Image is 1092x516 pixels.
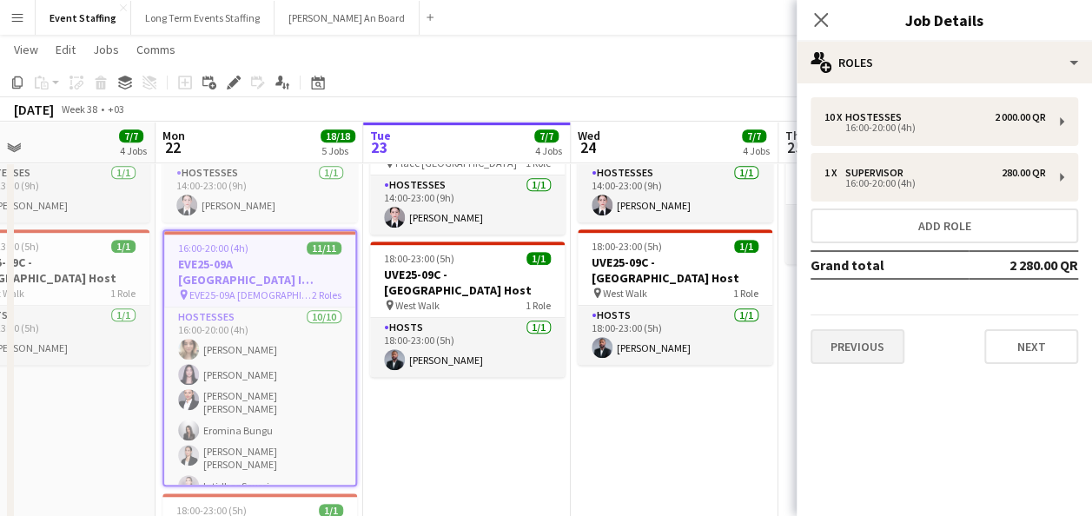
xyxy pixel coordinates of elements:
[7,38,45,61] a: View
[578,128,600,143] span: Wed
[811,329,904,364] button: Previous
[785,128,807,143] span: Thu
[178,241,248,255] span: 16:00-20:00 (4h)
[984,329,1078,364] button: Next
[783,137,807,157] span: 25
[164,256,355,288] h3: EVE25-09A [GEOGRAPHIC_DATA] I [DEMOGRAPHIC_DATA] Hostesses
[811,208,1078,243] button: Add role
[733,287,758,300] span: 1 Role
[307,241,341,255] span: 11/11
[395,299,440,312] span: West Walk
[578,255,772,286] h3: UVE25-09C - [GEOGRAPHIC_DATA] Host
[56,42,76,57] span: Edit
[824,167,845,179] div: 1 x
[742,129,766,142] span: 7/7
[110,287,136,300] span: 1 Role
[367,137,391,157] span: 23
[108,103,124,116] div: +03
[743,144,770,157] div: 4 Jobs
[14,42,38,57] span: View
[969,251,1078,279] td: 2 280.00 QR
[578,229,772,365] app-job-card: 18:00-23:00 (5h)1/1UVE25-09C - [GEOGRAPHIC_DATA] Host West Walk1 RoleHosts1/118:00-23:00 (5h)[PER...
[578,306,772,365] app-card-role: Hosts1/118:00-23:00 (5h)[PERSON_NAME]
[162,163,357,222] app-card-role: Hostesses1/114:00-23:00 (9h)[PERSON_NAME]
[370,115,565,235] app-job-card: 14:00-23:00 (9h)1/1CLN25-09A - Givenchy Hostess Place [GEOGRAPHIC_DATA]1 RoleHostesses1/114:00-23...
[785,154,980,185] h3: OBLANCA [DEMOGRAPHIC_DATA] Bilingual Promoter
[321,144,354,157] div: 5 Jobs
[120,144,147,157] div: 4 Jobs
[1002,167,1046,179] div: 280.00 QR
[119,129,143,142] span: 7/7
[162,229,357,486] app-job-card: 16:00-20:00 (4h)11/11EVE25-09A [GEOGRAPHIC_DATA] I [DEMOGRAPHIC_DATA] Hostesses EVE25-09A [DEMOGR...
[811,251,969,279] td: Grand total
[370,241,565,377] app-job-card: 18:00-23:00 (5h)1/1UVE25-09C - [GEOGRAPHIC_DATA] Host West Walk1 RoleHosts1/118:00-23:00 (5h)[PER...
[321,129,355,142] span: 18/18
[845,111,909,123] div: Hostesses
[845,167,910,179] div: Supervisor
[824,111,845,123] div: 10 x
[734,240,758,253] span: 1/1
[370,128,391,143] span: Tue
[785,205,980,264] app-card-role: Promoter9A0/117:00-22:00 (5h)
[526,299,551,312] span: 1 Role
[824,123,1046,132] div: 16:00-20:00 (4h)
[824,179,1046,188] div: 16:00-20:00 (4h)
[57,103,101,116] span: Week 38
[575,137,600,157] span: 24
[162,128,185,143] span: Mon
[534,129,559,142] span: 7/7
[189,288,312,301] span: EVE25-09A [DEMOGRAPHIC_DATA] Hosteses
[592,240,662,253] span: 18:00-23:00 (5h)
[535,144,562,157] div: 4 Jobs
[312,288,341,301] span: 2 Roles
[995,111,1046,123] div: 2 000.00 QR
[49,38,83,61] a: Edit
[36,1,131,35] button: Event Staffing
[785,115,980,264] app-job-card: Updated17:00-22:00 (5h)0/1OBLANCA [DEMOGRAPHIC_DATA] Bilingual Promoter [GEOGRAPHIC_DATA]1 RolePr...
[797,42,1092,83] div: Roles
[370,318,565,377] app-card-role: Hosts1/118:00-23:00 (5h)[PERSON_NAME]
[603,287,647,300] span: West Walk
[86,38,126,61] a: Jobs
[526,252,551,265] span: 1/1
[111,240,136,253] span: 1/1
[129,38,182,61] a: Comms
[797,9,1092,31] h3: Job Details
[131,1,275,35] button: Long Term Events Staffing
[14,101,54,118] div: [DATE]
[275,1,420,35] button: [PERSON_NAME] An Board
[578,163,772,222] app-card-role: Hostesses1/114:00-23:00 (9h)[PERSON_NAME]
[160,137,185,157] span: 22
[93,42,119,57] span: Jobs
[370,267,565,298] h3: UVE25-09C - [GEOGRAPHIC_DATA] Host
[136,42,175,57] span: Comms
[384,252,454,265] span: 18:00-23:00 (5h)
[370,175,565,235] app-card-role: Hostesses1/114:00-23:00 (9h)[PERSON_NAME]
